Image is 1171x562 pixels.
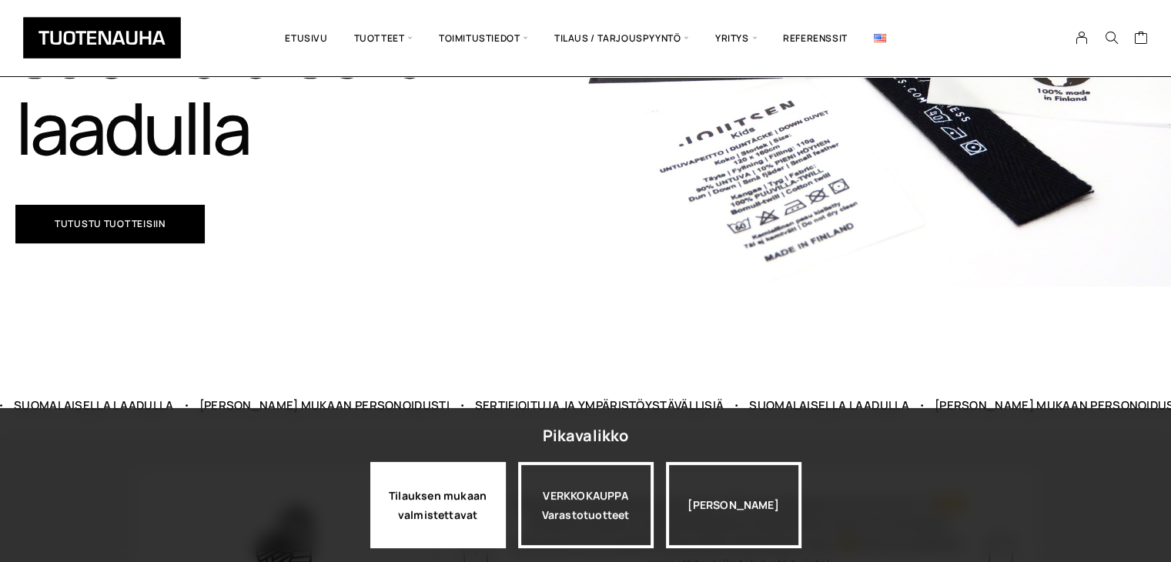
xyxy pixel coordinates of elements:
[747,397,907,413] div: Suomalaisella laadulla
[518,462,654,548] div: VERKKOKAUPPA Varastotuotteet
[541,12,702,65] span: Tilaus / Tarjouspyyntö
[23,17,181,59] img: Tuotenauha Oy
[518,462,654,548] a: VERKKOKAUPPAVarastotuotteet
[874,34,886,42] img: English
[770,12,861,65] a: Referenssit
[542,422,628,450] div: Pikavalikko
[370,462,506,548] a: Tilauksen mukaan valmistettavat
[1067,31,1097,45] a: My Account
[15,205,205,243] a: Tutustu tuotteisiin
[1133,30,1148,49] a: Cart
[702,12,770,65] span: Yritys
[272,12,340,65] a: Etusivu
[1096,31,1126,45] button: Search
[426,12,541,65] span: Toimitustiedot
[12,397,172,413] div: Suomalaisella laadulla
[196,397,447,413] div: [PERSON_NAME] mukaan personoidusti
[472,397,721,413] div: Sertifioituja ja ympäristöystävällisiä
[55,219,166,229] span: Tutustu tuotteisiin
[666,462,801,548] div: [PERSON_NAME]
[341,12,426,65] span: Tuotteet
